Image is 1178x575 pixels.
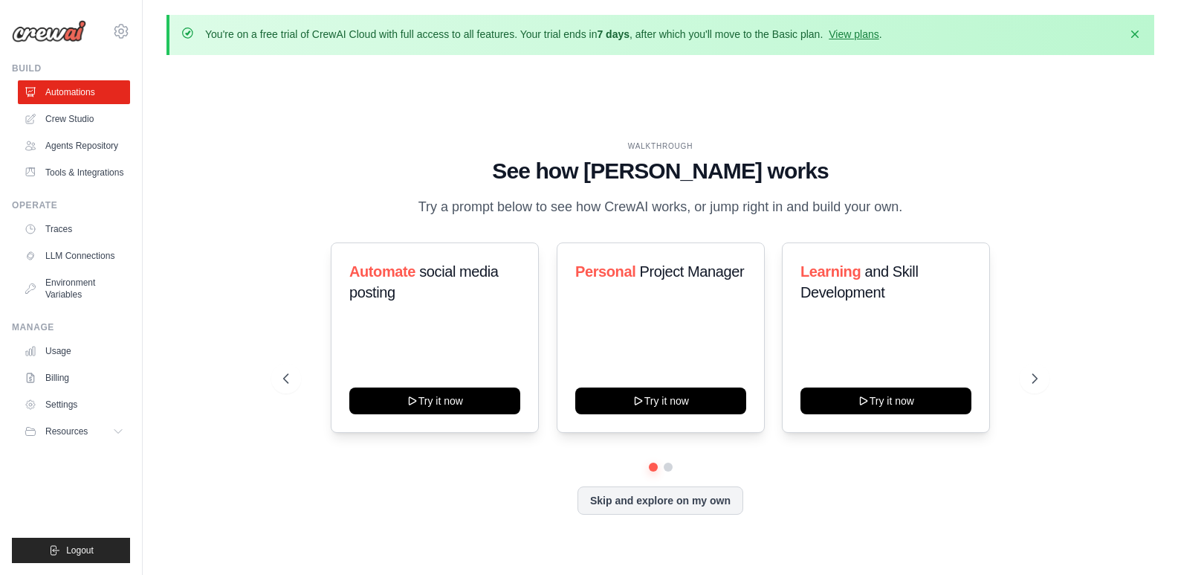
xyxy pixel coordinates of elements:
[18,393,130,417] a: Settings
[12,62,130,74] div: Build
[18,80,130,104] a: Automations
[18,217,130,241] a: Traces
[45,425,88,437] span: Resources
[18,366,130,390] a: Billing
[12,20,86,42] img: Logo
[12,199,130,211] div: Operate
[18,161,130,184] a: Tools & Integrations
[205,27,882,42] p: You're on a free trial of CrewAI Cloud with full access to all features. Your trial ends in , aft...
[829,28,878,40] a: View plans
[639,263,744,280] span: Project Manager
[283,158,1038,184] h1: See how [PERSON_NAME] works
[597,28,630,40] strong: 7 days
[66,545,94,556] span: Logout
[18,134,130,158] a: Agents Repository
[18,107,130,131] a: Crew Studio
[575,263,635,280] span: Personal
[575,388,746,414] button: Try it now
[18,420,130,443] button: Resources
[12,538,130,563] button: Logout
[18,339,130,363] a: Usage
[800,263,861,280] span: Learning
[12,321,130,333] div: Manage
[283,141,1038,152] div: WALKTHROUGH
[349,388,520,414] button: Try it now
[18,244,130,268] a: LLM Connections
[18,271,130,306] a: Environment Variables
[577,486,743,515] button: Skip and explore on my own
[349,263,499,301] span: social media posting
[349,263,415,280] span: Automate
[800,263,918,301] span: and Skill Development
[411,196,910,218] p: Try a prompt below to see how CrewAI works, or jump right in and build your own.
[800,388,971,414] button: Try it now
